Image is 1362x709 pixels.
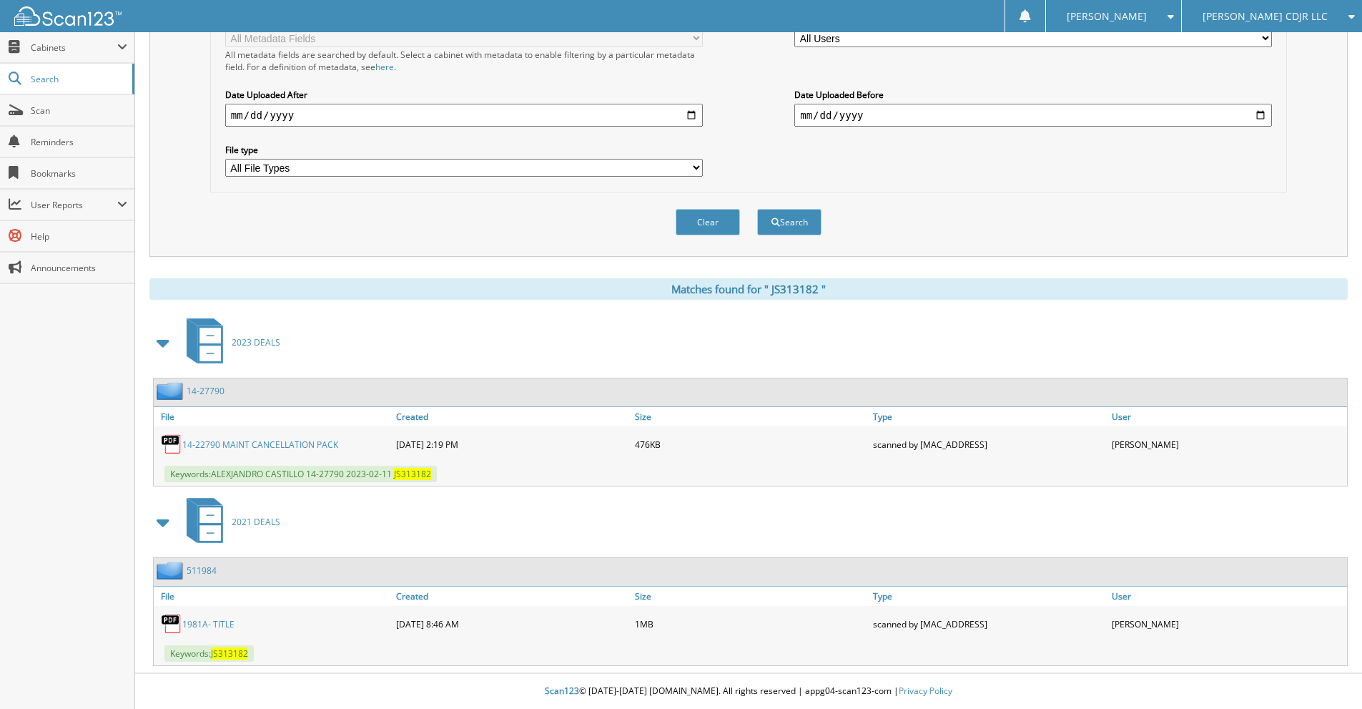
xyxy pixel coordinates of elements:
a: File [154,407,393,426]
div: 476KB [631,430,870,459]
label: File type [225,144,703,156]
div: © [DATE]-[DATE] [DOMAIN_NAME]. All rights reserved | appg04-scan123-com | [135,674,1362,709]
span: Search [31,73,125,85]
button: Clear [676,209,740,235]
img: folder2.png [157,562,187,580]
a: 2023 DEALS [178,314,280,371]
span: Scan [31,104,127,117]
span: J S 3 1 3 1 8 2 [394,468,431,480]
a: Size [631,407,870,426]
span: [PERSON_NAME] [1067,12,1147,21]
span: User Reports [31,199,117,211]
span: Keywords: [164,645,254,662]
a: Type [869,587,1108,606]
a: Created [393,587,631,606]
span: Cabinets [31,41,117,54]
a: Privacy Policy [899,685,952,697]
a: 14-27790 [187,385,224,397]
a: User [1108,407,1347,426]
img: PDF.png [161,613,182,635]
div: [PERSON_NAME] [1108,610,1347,638]
span: 2 0 2 3 D E A L S [232,336,280,348]
img: PDF.png [161,434,182,455]
span: Announcements [31,262,127,274]
span: 2 0 2 1 D E A L S [232,516,280,528]
a: 1981A- TITLE [182,618,235,630]
span: Bookmarks [31,167,127,180]
a: 511984 [187,564,217,577]
a: Size [631,587,870,606]
input: end [794,104,1272,127]
a: Type [869,407,1108,426]
div: [PERSON_NAME] [1108,430,1347,459]
label: Date Uploaded After [225,89,703,101]
a: Created [393,407,631,426]
a: 14-22790 MAINT CANCELLATION PACK [182,439,338,451]
div: [DATE] 2:19 PM [393,430,631,459]
iframe: Chat Widget [1291,640,1362,709]
div: scanned by [MAC_ADDRESS] [869,610,1108,638]
label: Date Uploaded Before [794,89,1272,101]
a: User [1108,587,1347,606]
input: start [225,104,703,127]
span: Help [31,230,127,243]
span: Reminders [31,136,127,148]
div: Matches found for " JS313182 " [149,278,1348,300]
img: folder2.png [157,382,187,400]
div: 1MB [631,610,870,638]
img: scan123-logo-white.svg [14,6,122,26]
button: Search [757,209,821,235]
span: J S 3 1 3 1 8 2 [211,647,248,660]
a: here [375,61,394,73]
a: File [154,587,393,606]
div: All metadata fields are searched by default. Select a cabinet with metadata to enable filtering b... [225,49,703,73]
div: scanned by [MAC_ADDRESS] [869,430,1108,459]
a: 2021 DEALS [178,494,280,550]
span: Keywords: A L E X J A N D R O C A S T I L L O 1 4 - 2 7 7 9 0 2 0 2 3 - 0 2 - 1 1 [164,466,437,482]
span: [PERSON_NAME] CDJR LLC [1203,12,1328,21]
span: Scan123 [545,685,579,697]
div: [DATE] 8:46 AM [393,610,631,638]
